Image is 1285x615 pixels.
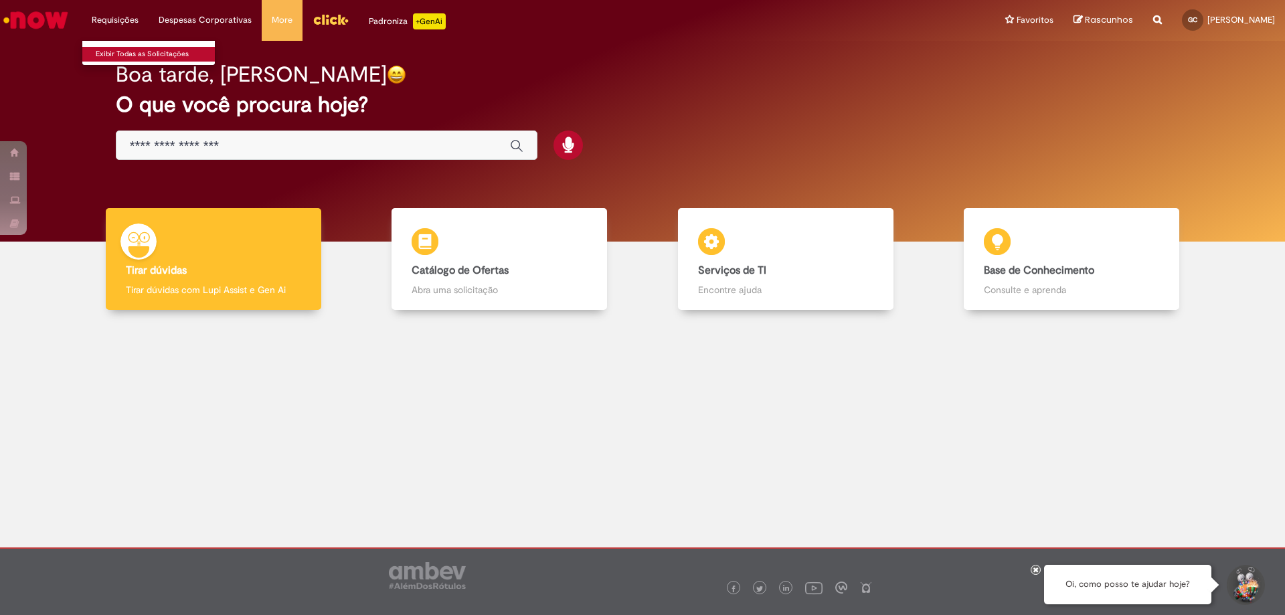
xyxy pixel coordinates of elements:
span: Despesas Corporativas [159,13,252,27]
img: logo_footer_twitter.png [756,586,763,592]
img: click_logo_yellow_360x200.png [313,9,349,29]
img: logo_footer_facebook.png [730,586,737,592]
span: GC [1188,15,1197,24]
button: Iniciar Conversa de Suporte [1225,565,1265,605]
b: Tirar dúvidas [126,264,187,277]
a: Base de Conhecimento Consulte e aprenda [929,208,1215,311]
b: Serviços de TI [698,264,766,277]
a: Rascunhos [1074,14,1133,27]
p: Encontre ajuda [698,283,873,296]
span: [PERSON_NAME] [1207,14,1275,25]
span: More [272,13,292,27]
div: Padroniza [369,13,446,29]
a: Exibir Todas as Solicitações [82,47,230,62]
img: logo_footer_workplace.png [835,582,847,594]
b: Base de Conhecimento [984,264,1094,277]
img: logo_footer_linkedin.png [783,585,790,593]
img: logo_footer_ambev_rotulo_gray.png [389,562,466,589]
img: happy-face.png [387,65,406,84]
a: Tirar dúvidas Tirar dúvidas com Lupi Assist e Gen Ai [70,208,357,311]
a: Serviços de TI Encontre ajuda [642,208,929,311]
p: Abra uma solicitação [412,283,587,296]
p: +GenAi [413,13,446,29]
span: Rascunhos [1085,13,1133,26]
span: Requisições [92,13,139,27]
img: ServiceNow [1,7,70,33]
h2: Boa tarde, [PERSON_NAME] [116,63,387,86]
ul: Requisições [82,40,216,66]
a: Catálogo de Ofertas Abra uma solicitação [357,208,643,311]
img: logo_footer_youtube.png [805,579,823,596]
p: Tirar dúvidas com Lupi Assist e Gen Ai [126,283,301,296]
p: Consulte e aprenda [984,283,1159,296]
span: Favoritos [1017,13,1053,27]
div: Oi, como posso te ajudar hoje? [1044,565,1211,604]
b: Catálogo de Ofertas [412,264,509,277]
img: logo_footer_naosei.png [860,582,872,594]
h2: O que você procura hoje? [116,93,1170,116]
